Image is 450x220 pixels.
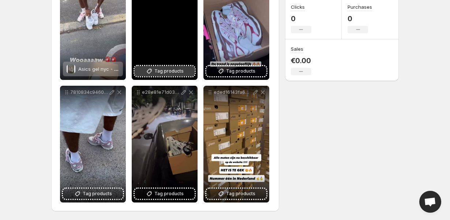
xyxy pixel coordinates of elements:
[142,89,180,95] p: e28e81e71d034140ae3c741ffb64a2af
[348,14,372,23] p: 0
[78,66,143,72] span: Asics gel nyc - Creamy Pink
[206,189,266,199] button: Tag products
[203,86,269,202] div: eded16143fa6484bab2713daf573d51eTag products
[291,45,303,53] h3: Sales
[135,189,195,199] button: Tag products
[70,89,108,95] p: 7810834c94604674b426551e26679e66
[291,14,311,23] p: 0
[348,3,372,11] h3: Purchases
[154,67,184,75] span: Tag products
[214,89,252,95] p: eded16143fa6484bab2713daf573d51e
[291,3,305,11] h3: Clicks
[135,66,195,76] button: Tag products
[206,66,266,76] button: Tag products
[154,190,184,197] span: Tag products
[226,190,255,197] span: Tag products
[419,191,441,213] a: Open chat
[60,86,126,202] div: 7810834c94604674b426551e26679e66Tag products
[63,189,123,199] button: Tag products
[291,56,311,65] p: €0.00
[132,86,198,202] div: e28e81e71d034140ae3c741ffb64a2afTag products
[226,67,255,75] span: Tag products
[83,190,112,197] span: Tag products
